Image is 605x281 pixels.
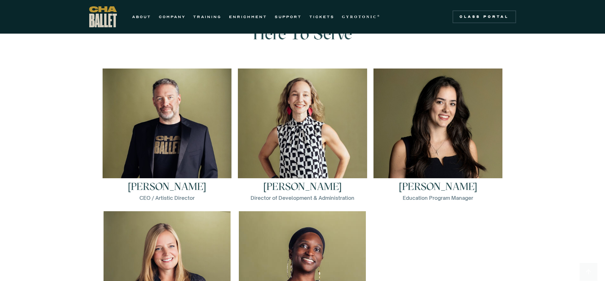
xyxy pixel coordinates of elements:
[453,10,516,23] a: Class Portal
[103,69,232,202] a: [PERSON_NAME]CEO / Artistic Director
[403,194,473,202] div: Education Program Manager
[275,13,302,21] a: SUPPORT
[456,14,512,19] div: Class Portal
[309,13,334,21] a: TICKETS
[342,15,377,19] strong: GYROTONIC
[139,194,195,202] div: CEO / Artistic Director
[199,24,406,56] h3: Here To Serve
[399,181,477,192] h3: [PERSON_NAME]
[89,6,117,27] a: home
[251,194,354,202] div: Director of Development & Administration
[229,13,267,21] a: ENRICHMENT
[128,181,206,192] h3: [PERSON_NAME]
[342,13,381,21] a: GYROTONIC®
[263,181,342,192] h3: [PERSON_NAME]
[132,13,151,21] a: ABOUT
[377,14,381,17] sup: ®
[159,13,185,21] a: COMPANY
[193,13,221,21] a: TRAINING
[238,69,367,202] a: [PERSON_NAME]Director of Development & Administration
[373,69,503,202] a: [PERSON_NAME]Education Program Manager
